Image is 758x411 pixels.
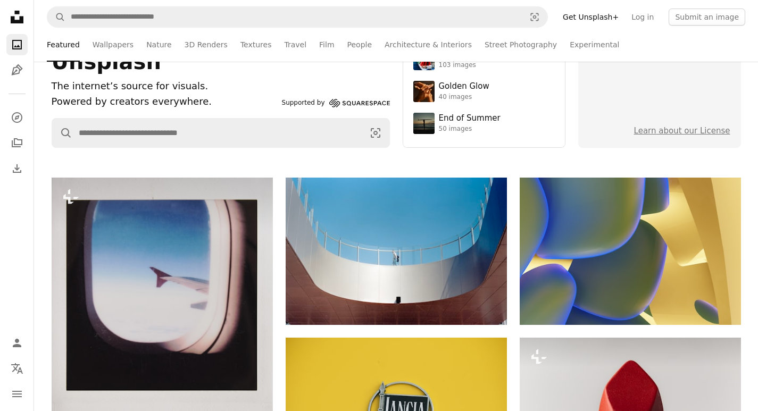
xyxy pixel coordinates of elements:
a: Learn about our License [634,126,730,136]
a: End of Summer50 images [413,113,555,134]
a: Modern architecture with a person on a balcony [286,246,507,256]
h1: The internet’s source for visuals. [52,79,278,94]
a: View from an airplane window, looking at the wing. [52,303,273,312]
a: Architecture & Interiors [385,28,472,62]
a: Home — Unsplash [6,6,28,30]
button: Visual search [522,7,547,27]
button: Submit an image [669,9,745,26]
form: Find visuals sitewide [52,118,390,148]
button: Search Unsplash [47,7,65,27]
button: Search Unsplash [52,119,72,147]
div: 40 images [439,93,489,102]
img: Modern architecture with a person on a balcony [286,178,507,325]
div: End of Summer [439,113,501,124]
a: 3D Renders [185,28,228,62]
a: Supported by [282,97,390,110]
a: Photos [6,34,28,55]
img: premium_photo-1754759085924-d6c35cb5b7a4 [413,81,435,102]
a: Golden Glow40 images [413,81,555,102]
a: Explore [6,107,28,128]
a: Illustrations [6,60,28,81]
img: premium_photo-1754398386796-ea3dec2a6302 [413,113,435,134]
a: Log in [625,9,660,26]
button: Language [6,358,28,379]
a: Download History [6,158,28,179]
button: Menu [6,383,28,405]
a: Nature [146,28,171,62]
a: Experimental [570,28,619,62]
a: Log in / Sign up [6,332,28,354]
a: Street Photography [485,28,557,62]
a: Back 2 School103 images [413,49,555,70]
button: Visual search [362,119,389,147]
img: Abstract organic shapes with blue and yellow gradients [520,178,741,325]
a: Textures [240,28,272,62]
p: Powered by creators everywhere. [52,94,278,110]
div: Golden Glow [439,81,489,92]
form: Find visuals sitewide [47,6,548,28]
a: Abstract organic shapes with blue and yellow gradients [520,246,741,256]
div: 103 images [439,61,495,70]
a: Film [319,28,334,62]
a: Travel [284,28,306,62]
span: Unsplash [52,49,161,74]
a: People [347,28,372,62]
div: 50 images [439,125,501,133]
a: Collections [6,132,28,154]
a: Wallpapers [93,28,134,62]
a: Get Unsplash+ [556,9,625,26]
